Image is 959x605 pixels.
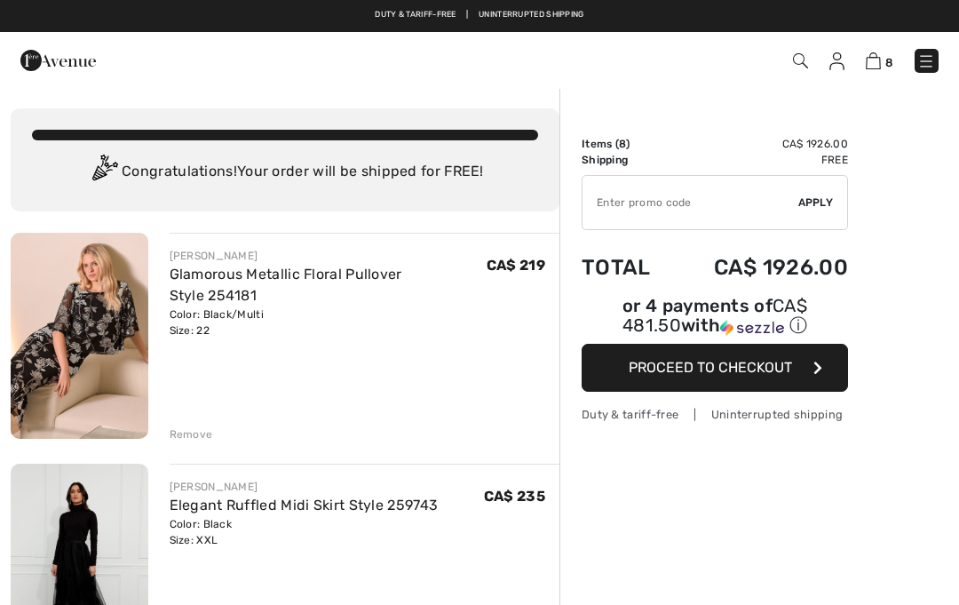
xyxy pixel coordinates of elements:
span: CA$ 219 [487,257,545,274]
img: Menu [917,52,935,70]
img: Glamorous Metallic Floral Pullover Style 254181 [11,233,148,439]
div: Color: Black Size: XXL [170,516,439,548]
span: Proceed to Checkout [629,359,792,376]
a: Glamorous Metallic Floral Pullover Style 254181 [170,266,402,304]
td: CA$ 1926.00 [672,237,848,298]
img: Sezzle [720,320,784,336]
div: or 4 payments of with [582,298,848,338]
button: Proceed to Checkout [582,344,848,392]
td: Total [582,237,672,298]
img: Shopping Bag [866,52,881,69]
div: [PERSON_NAME] [170,479,439,495]
td: Free [672,152,848,168]
a: 1ère Avenue [20,51,96,68]
input: Promo code [583,176,798,229]
div: Duty & tariff-free | Uninterrupted shipping [582,406,848,423]
div: or 4 payments ofCA$ 481.50withSezzle Click to learn more about Sezzle [582,298,848,344]
td: Items ( ) [582,136,672,152]
img: Congratulation2.svg [86,155,122,190]
div: Color: Black/Multi Size: 22 [170,306,487,338]
img: Search [793,53,808,68]
div: Congratulations! Your order will be shipped for FREE! [32,155,538,190]
img: 1ère Avenue [20,43,96,78]
div: [PERSON_NAME] [170,248,487,264]
span: CA$ 481.50 [622,295,807,336]
td: Shipping [582,152,672,168]
a: 8 [866,50,893,71]
a: Elegant Ruffled Midi Skirt Style 259743 [170,497,439,513]
div: Remove [170,426,213,442]
td: CA$ 1926.00 [672,136,848,152]
img: My Info [829,52,844,70]
span: 8 [885,56,893,69]
span: Apply [798,195,834,211]
span: 8 [619,138,626,150]
span: CA$ 235 [484,488,545,505]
